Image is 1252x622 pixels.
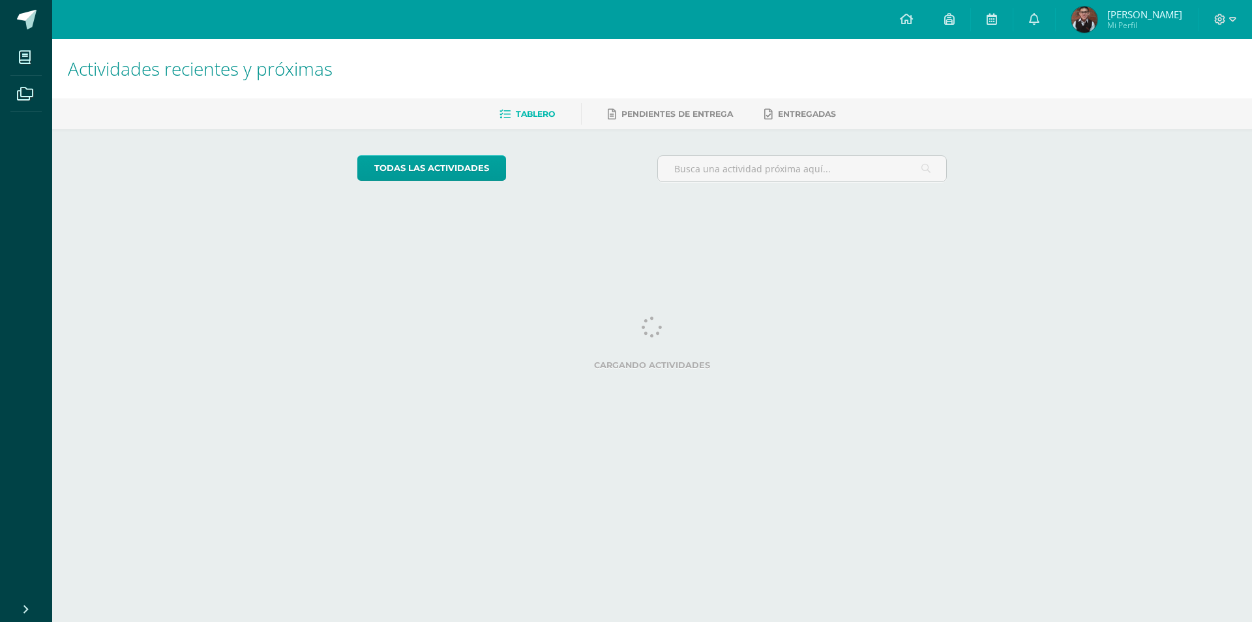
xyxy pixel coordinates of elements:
[764,104,836,125] a: Entregadas
[357,360,947,370] label: Cargando actividades
[608,104,733,125] a: Pendientes de entrega
[1107,8,1182,21] span: [PERSON_NAME]
[68,56,333,81] span: Actividades recientes y próximas
[1071,7,1097,33] img: 455bf766dc1d11c7e74e486f8cbc5a2b.png
[516,109,555,119] span: Tablero
[778,109,836,119] span: Entregadas
[621,109,733,119] span: Pendientes de entrega
[499,104,555,125] a: Tablero
[1107,20,1182,31] span: Mi Perfil
[357,155,506,181] a: todas las Actividades
[658,156,947,181] input: Busca una actividad próxima aquí...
